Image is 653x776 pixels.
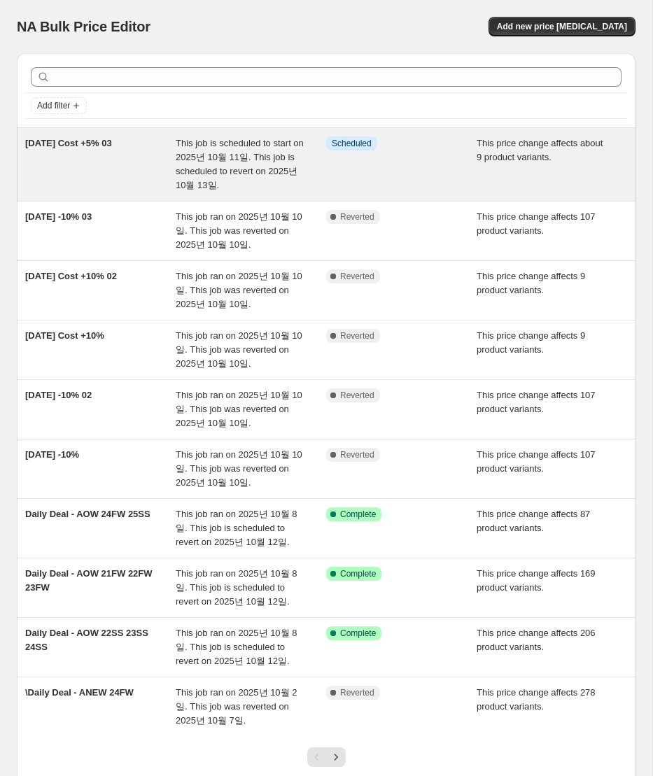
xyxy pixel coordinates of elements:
span: This job ran on 2025년 10월 8일. This job is scheduled to revert on 2025년 10월 12일. [176,628,297,666]
span: This job ran on 2025년 10월 2일. This job was reverted on 2025년 10월 7일. [176,687,297,726]
span: Daily Deal - AOW 24FW 25SS [25,509,150,519]
span: This price change affects 107 product variants. [477,390,596,414]
span: This price change affects 169 product variants. [477,568,596,593]
span: \Daily Deal - ANEW 24FW [25,687,134,698]
span: [DATE] -10% [25,449,79,460]
span: This price change affects 87 product variants. [477,509,590,533]
span: This price change affects 107 product variants. [477,449,596,474]
span: NA Bulk Price Editor [17,19,150,34]
span: Reverted [340,449,374,460]
span: Scheduled [332,138,372,149]
span: Reverted [340,211,374,223]
button: Next [326,747,346,767]
span: Complete [340,628,376,639]
span: Complete [340,509,376,520]
span: [DATE] Cost +10% [25,330,104,341]
span: This price change affects 9 product variants. [477,330,585,355]
span: This price change affects 206 product variants. [477,628,596,652]
span: Reverted [340,390,374,401]
span: This job ran on 2025년 10월 10일. This job was reverted on 2025년 10월 10일. [176,211,302,250]
button: Add new price [MEDICAL_DATA] [489,17,636,36]
span: This price change affects about 9 product variants. [477,138,603,162]
span: Daily Deal - AOW 22SS 23SS 24SS [25,628,148,652]
span: This price change affects 9 product variants. [477,271,585,295]
span: This price change affects 278 product variants. [477,687,596,712]
span: Add new price [MEDICAL_DATA] [497,21,627,32]
span: This job ran on 2025년 10월 10일. This job was reverted on 2025년 10월 10일. [176,271,302,309]
button: Add filter [31,97,87,114]
span: Complete [340,568,376,579]
span: This job ran on 2025년 10월 8일. This job is scheduled to revert on 2025년 10월 12일. [176,568,297,607]
span: [DATE] -10% 03 [25,211,92,222]
span: This job ran on 2025년 10월 8일. This job is scheduled to revert on 2025년 10월 12일. [176,509,297,547]
span: This job is scheduled to start on 2025년 10월 11일. This job is scheduled to revert on 2025년 10월 13일. [176,138,304,190]
span: Daily Deal - AOW 21FW 22FW 23FW [25,568,153,593]
span: [DATE] Cost +10% 02 [25,271,117,281]
span: This job ran on 2025년 10월 10일. This job was reverted on 2025년 10월 10일. [176,330,302,369]
span: Reverted [340,330,374,341]
span: This job ran on 2025년 10월 10일. This job was reverted on 2025년 10월 10일. [176,390,302,428]
span: Reverted [340,687,374,698]
span: This price change affects 107 product variants. [477,211,596,236]
span: Reverted [340,271,374,282]
span: Add filter [37,100,70,111]
span: This job ran on 2025년 10월 10일. This job was reverted on 2025년 10월 10일. [176,449,302,488]
nav: Pagination [307,747,346,767]
span: [DATE] -10% 02 [25,390,92,400]
span: [DATE] Cost +5% 03 [25,138,112,148]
